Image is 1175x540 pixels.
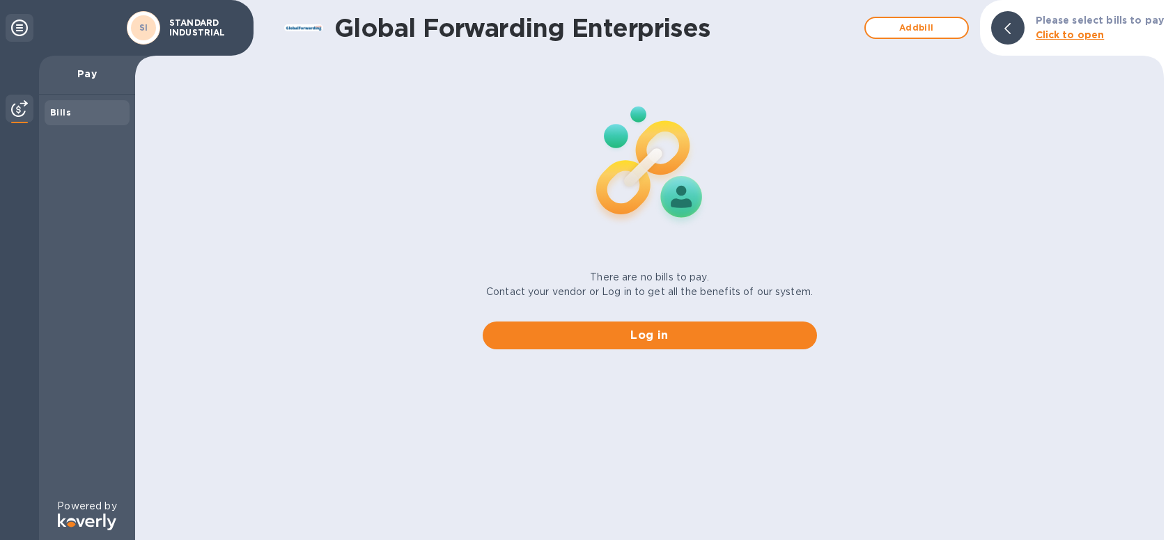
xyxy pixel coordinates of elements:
[1036,29,1105,40] b: Click to open
[58,514,116,530] img: Logo
[50,67,124,81] p: Pay
[486,270,813,299] p: There are no bills to pay. Contact your vendor or Log in to get all the benefits of our system.
[57,499,116,514] p: Powered by
[864,17,969,39] button: Addbill
[169,18,239,38] p: STANDARD INDUSTRIAL
[139,22,148,33] b: SI
[877,19,956,36] span: Add bill
[334,13,857,42] h1: Global Forwarding Enterprises
[483,321,817,349] button: Log in
[50,107,71,118] b: Bills
[1036,15,1164,26] b: Please select bills to pay
[494,327,806,344] span: Log in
